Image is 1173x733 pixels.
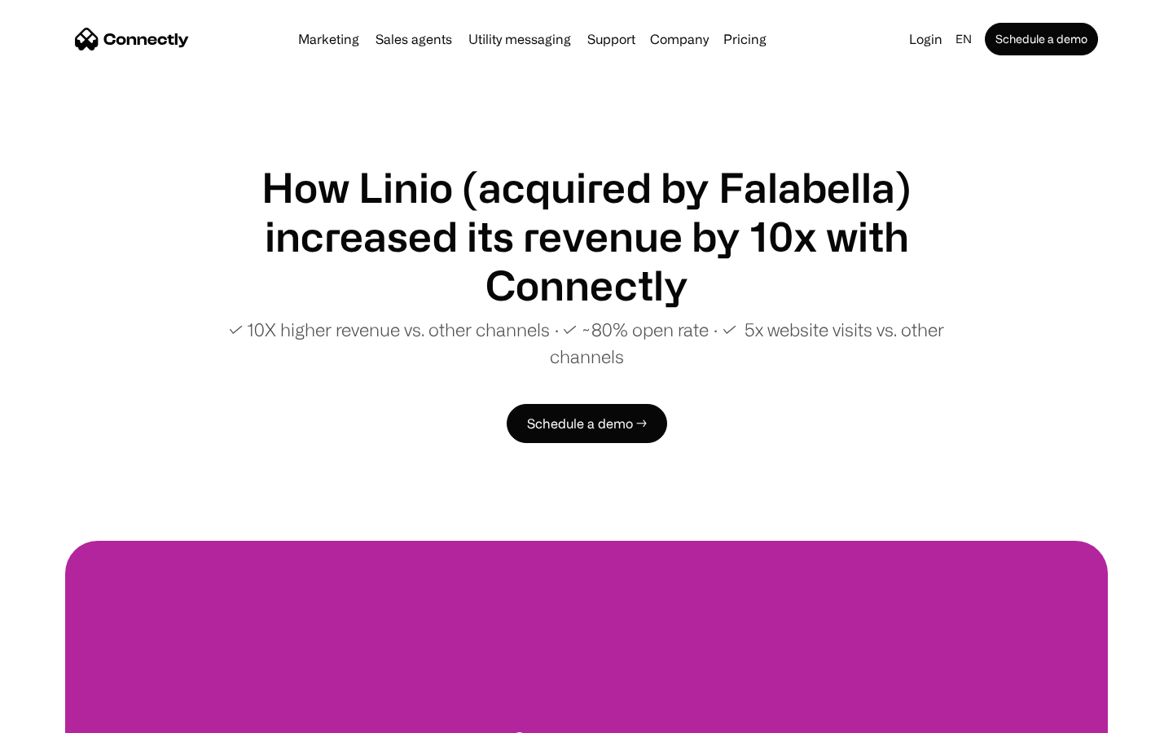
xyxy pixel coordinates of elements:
[462,33,578,46] a: Utility messaging
[369,33,459,46] a: Sales agents
[903,28,949,50] a: Login
[507,404,667,443] a: Schedule a demo →
[985,23,1098,55] a: Schedule a demo
[581,33,642,46] a: Support
[956,28,972,50] div: en
[717,33,773,46] a: Pricing
[292,33,366,46] a: Marketing
[650,28,709,50] div: Company
[195,316,977,370] p: ✓ 10X higher revenue vs. other channels ∙ ✓ ~80% open rate ∙ ✓ 5x website visits vs. other channels
[33,704,98,727] ul: Language list
[195,163,977,309] h1: How Linio (acquired by Falabella) increased its revenue by 10x with Connectly
[16,703,98,727] aside: Language selected: English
